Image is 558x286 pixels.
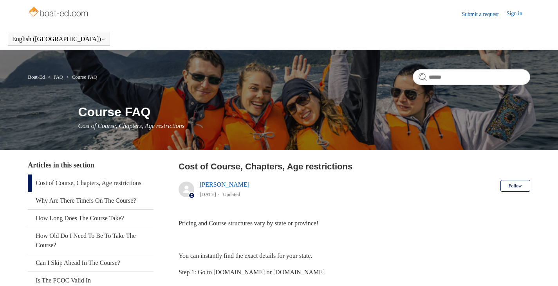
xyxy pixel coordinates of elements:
a: Cost of Course, Chapters, Age restrictions [28,174,153,192]
li: Updated [223,191,240,197]
li: Course FAQ [65,74,98,80]
img: Boat-Ed Help Center home page [28,5,90,20]
a: [PERSON_NAME] [200,181,249,188]
button: Follow Article [500,180,530,192]
time: 04/08/2025, 12:01 [200,191,216,197]
button: English ([GEOGRAPHIC_DATA]) [12,36,106,43]
span: You can instantly find the exact details for your state. [179,252,312,259]
li: FAQ [46,74,65,80]
input: Search [413,69,530,85]
span: Step 1: Go to [DOMAIN_NAME] or [DOMAIN_NAME] [179,269,325,275]
a: How Old Do I Need To Be To Take The Course? [28,227,153,254]
span: Articles in this section [28,161,94,169]
span: Pricing and Course structures vary by state or province! [179,220,318,227]
span: Cost of Course, Chapters, Age restrictions [78,122,185,129]
a: Can I Skip Ahead In The Course? [28,254,153,272]
div: Live chat [532,260,552,280]
h1: Course FAQ [78,103,530,121]
a: Boat-Ed [28,74,45,80]
li: Boat-Ed [28,74,46,80]
a: Sign in [507,9,530,19]
a: Why Are There Timers On The Course? [28,192,153,209]
a: Submit a request [462,10,507,18]
a: How Long Does The Course Take? [28,210,153,227]
a: FAQ [53,74,63,80]
a: Course FAQ [72,74,97,80]
h2: Cost of Course, Chapters, Age restrictions [179,160,530,173]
